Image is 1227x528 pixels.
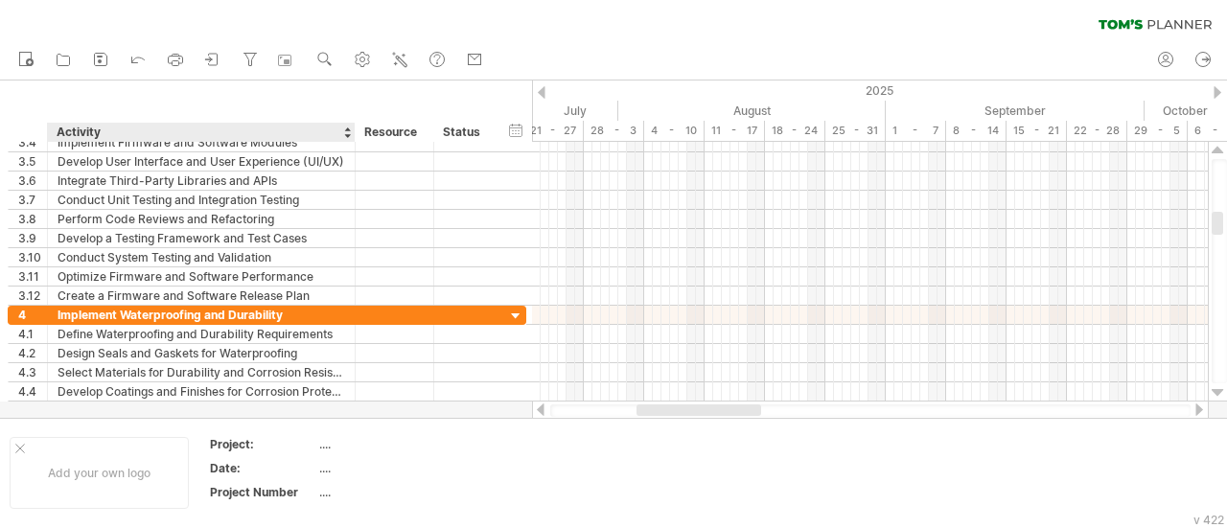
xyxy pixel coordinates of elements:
div: 3.12 [18,287,47,305]
div: 11 - 17 [705,121,765,141]
div: Implement Waterproofing and Durability [58,306,345,324]
div: 8 - 14 [946,121,1007,141]
div: Conduct System Testing and Validation [58,248,345,266]
div: 3.9 [18,229,47,247]
div: 25 - 31 [825,121,886,141]
div: Date: [210,460,315,476]
div: Develop User Interface and User Experience (UI/UX) [58,152,345,171]
div: 4.2 [18,344,47,362]
div: 28 - 3 [584,121,644,141]
div: Develop Coatings and Finishes for Corrosion Protection [58,382,345,401]
div: Optimize Firmware and Software Performance [58,267,345,286]
div: 4.4 [18,382,47,401]
div: .... [319,436,480,452]
div: .... [319,484,480,500]
div: Implement Firmware and Software Modules [58,133,345,151]
div: 4 [18,306,47,324]
div: 3.5 [18,152,47,171]
div: 15 - 21 [1007,121,1067,141]
div: 29 - 5 [1127,121,1188,141]
div: Create a Firmware and Software Release Plan [58,287,345,305]
div: Activity [57,123,344,142]
div: 18 - 24 [765,121,825,141]
div: September 2025 [886,101,1145,121]
div: 3.4 [18,133,47,151]
div: Project: [210,436,315,452]
div: .... [319,460,480,476]
div: Perform Code Reviews and Refactoring [58,210,345,228]
div: 4.3 [18,363,47,381]
div: 1 - 7 [886,121,946,141]
div: v 422 [1193,513,1224,527]
div: Conduct Unit Testing and Integration Testing [58,191,345,209]
div: 3.11 [18,267,47,286]
div: 3.8 [18,210,47,228]
div: 3.6 [18,172,47,190]
div: 22 - 28 [1067,121,1127,141]
div: Integrate Third-Party Libraries and APIs [58,172,345,190]
div: Develop a Testing Framework and Test Cases [58,229,345,247]
div: 21 - 27 [523,121,584,141]
div: Select Materials for Durability and Corrosion Resistance [58,363,345,381]
div: 4.1 [18,325,47,343]
div: Add your own logo [10,437,189,509]
div: 3.10 [18,248,47,266]
div: Project Number [210,484,315,500]
div: 4 - 10 [644,121,705,141]
div: Status [443,123,485,142]
div: Design Seals and Gaskets for Waterproofing [58,344,345,362]
div: August 2025 [618,101,886,121]
div: Define Waterproofing and Durability Requirements [58,325,345,343]
div: Resource [364,123,423,142]
div: 3.7 [18,191,47,209]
